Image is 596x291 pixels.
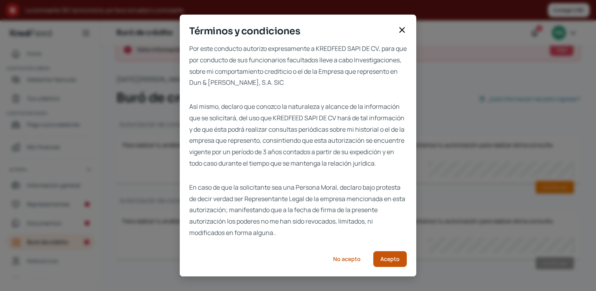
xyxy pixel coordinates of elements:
span: En caso de que la solicitante sea una Persona Moral, declaro bajo protesta de decir verdad ser Re... [189,182,407,239]
span: Así mismo, declaro que conozco la naturaleza y alcance de la información que se solicitará, del u... [189,101,407,169]
span: No acepto [333,256,361,262]
span: Términos y condiciones [189,24,394,38]
button: Acepto [373,251,407,267]
span: Por este conducto autorizo expresamente a KREDFEED SAPI DE CV, para que por conducto de sus funci... [189,43,407,88]
button: No acepto [327,251,367,267]
span: Acepto [380,256,400,262]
